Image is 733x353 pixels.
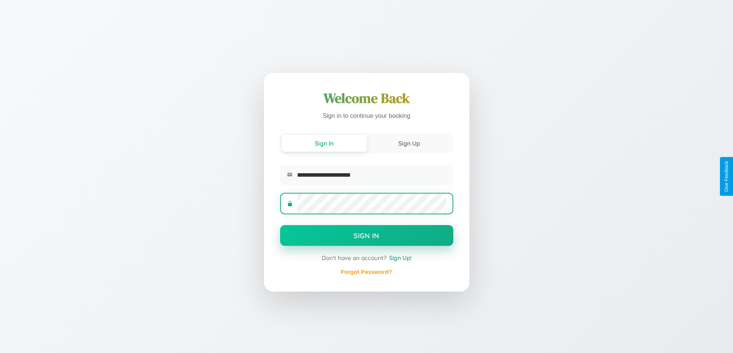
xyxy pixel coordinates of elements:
p: Sign in to continue your booking [280,111,453,122]
a: Forgot Password? [341,268,392,275]
button: Sign Up [367,135,452,152]
h1: Welcome Back [280,89,453,108]
div: Give Feedback [724,161,729,192]
span: Sign Up! [389,254,412,262]
button: Sign In [282,135,367,152]
div: Don't have an account? [280,254,453,262]
button: Sign In [280,225,453,246]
